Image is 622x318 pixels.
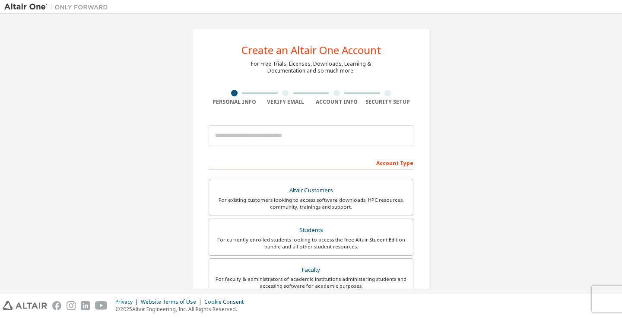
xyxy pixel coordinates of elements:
[241,45,381,55] div: Create an Altair One Account
[81,301,90,310] img: linkedin.svg
[214,276,408,289] div: For faculty & administrators of academic institutions administering students and accessing softwa...
[362,99,414,105] div: Security Setup
[214,236,408,250] div: For currently enrolled students looking to access the free Altair Student Edition bundle and all ...
[214,197,408,210] div: For existing customers looking to access software downloads, HPC resources, community, trainings ...
[214,264,408,276] div: Faculty
[214,224,408,236] div: Students
[115,305,249,313] p: © 2025 Altair Engineering, Inc. All Rights Reserved.
[260,99,311,105] div: Verify Email
[251,60,371,74] div: For Free Trials, Licenses, Downloads, Learning & Documentation and so much more.
[311,99,362,105] div: Account Info
[67,301,76,310] img: instagram.svg
[52,301,61,310] img: facebook.svg
[95,301,108,310] img: youtube.svg
[115,299,141,305] div: Privacy
[214,184,408,197] div: Altair Customers
[204,299,249,305] div: Cookie Consent
[4,3,112,11] img: Altair One
[141,299,204,305] div: Website Terms of Use
[209,156,413,169] div: Account Type
[209,99,260,105] div: Personal Info
[3,301,47,310] img: altair_logo.svg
